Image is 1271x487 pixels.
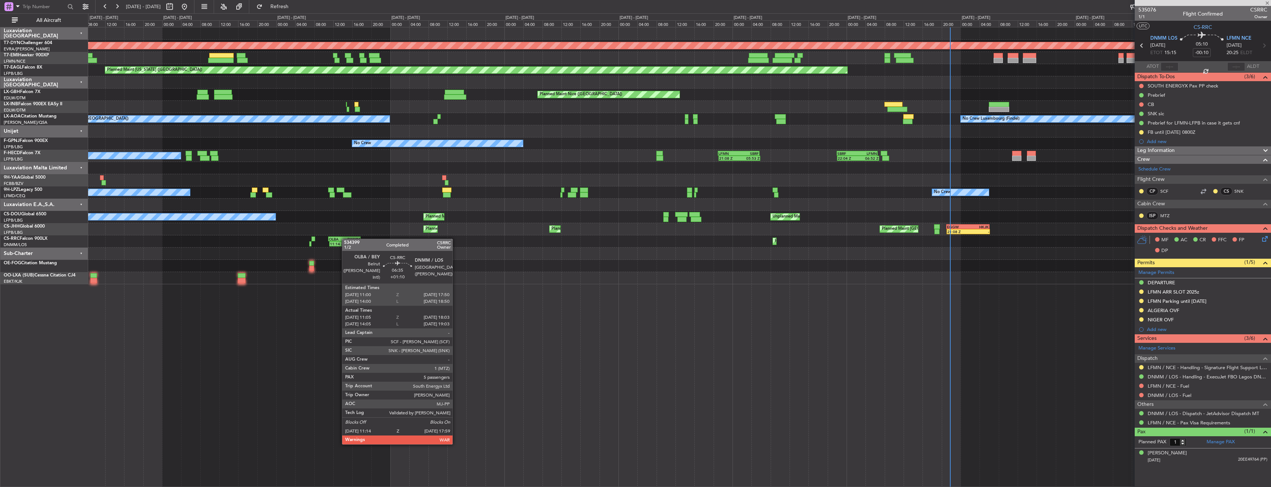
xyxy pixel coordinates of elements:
[694,20,713,27] div: 16:00
[4,90,40,94] a: LX-GBHFalcon 7X
[1138,269,1174,276] a: Manage Permits
[999,20,1018,27] div: 08:00
[426,211,542,222] div: Planned Maint [GEOGRAPHIC_DATA] ([GEOGRAPHIC_DATA])
[1160,212,1177,219] a: MTZ
[1250,6,1267,14] span: CSRRC
[620,15,648,21] div: [DATE] - [DATE]
[354,138,371,149] div: No Crew
[1148,129,1195,135] div: FB until [DATE] 0800Z
[1137,73,1175,81] span: Dispatch To-Dos
[105,20,124,27] div: 12:00
[1148,120,1240,126] div: Prebrief for LFMN-LFPB in case it gets cnf
[1137,428,1145,436] span: Pax
[4,65,22,70] span: T7-EAGL
[4,188,42,192] a: 9H-LPZLegacy 500
[980,20,998,27] div: 04:00
[1161,247,1168,255] span: DP
[4,151,40,155] a: F-HECDFalcon 7X
[1138,345,1175,352] a: Manage Services
[1037,20,1055,27] div: 16:00
[4,193,25,199] a: LFMD/CEQ
[1137,224,1208,233] span: Dispatch Checks and Weather
[330,242,346,246] div: 11:14 Z
[847,20,865,27] div: 00:00
[4,212,46,216] a: CS-DOUGlobal 6500
[1148,83,1218,89] div: SOUTH ENERGYX Pax PP check
[1247,63,1259,70] span: ALDT
[790,20,808,27] div: 12:00
[618,20,637,27] div: 00:00
[4,261,21,265] span: OE-FOG
[426,223,542,235] div: Planned Maint [GEOGRAPHIC_DATA] ([GEOGRAPHIC_DATA])
[4,139,20,143] span: F-GPNJ
[1056,20,1075,27] div: 20:00
[86,20,105,27] div: 08:00
[4,181,23,186] a: FCBB/BZV
[740,156,760,160] div: 05:53 Z
[4,236,47,241] a: CS-RRCFalcon 900LX
[1183,10,1223,18] div: Flight Confirmed
[1132,20,1151,27] div: 12:00
[1244,334,1255,342] span: (3/6)
[126,3,161,10] span: [DATE] - [DATE]
[1146,212,1158,220] div: ISP
[968,225,989,229] div: HKJK
[1137,259,1155,267] span: Permits
[968,229,990,234] div: -
[504,20,523,27] div: 00:00
[4,53,18,57] span: T7-EMI
[4,90,20,94] span: LX-GBH
[4,224,45,229] a: CS-JHHGlobal 6000
[1094,20,1112,27] div: 04:00
[1160,188,1177,195] a: SCF
[4,41,20,45] span: T7-DYN
[1164,49,1176,57] span: 15:15
[4,230,23,235] a: LFPB/LBG
[4,224,20,229] span: CS-JHH
[1137,200,1165,208] span: Cabin Crew
[775,236,851,247] div: Planned Maint Lagos ([PERSON_NAME])
[8,14,80,26] button: All Aircraft
[4,175,46,180] a: 9H-YAAGlobal 5000
[808,20,827,27] div: 16:00
[4,279,22,284] a: EBKT/KJK
[1137,354,1158,363] span: Dispatch
[344,237,360,241] div: DNMM
[1113,20,1132,27] div: 08:00
[1147,326,1267,332] div: Add new
[371,20,390,27] div: 20:00
[1150,42,1165,49] span: [DATE]
[200,20,219,27] div: 08:00
[23,1,65,12] input: Trip Number
[1148,92,1165,98] div: Prebrief
[637,20,656,27] div: 04:00
[4,273,76,278] a: OO-LXA (SUB)Cessna Citation CJ4
[4,102,18,106] span: LX-INB
[1137,155,1150,164] span: Crew
[1148,101,1154,107] div: CB
[4,53,49,57] a: T7-EMIHawker 900XP
[857,151,877,156] div: LFMN
[264,4,295,9] span: Refresh
[865,20,884,27] div: 04:00
[486,20,504,27] div: 20:00
[1220,187,1232,195] div: CS
[751,20,770,27] div: 04:00
[19,18,78,23] span: All Aircraft
[391,15,420,21] div: [DATE] - [DATE]
[1148,298,1207,304] div: LFMN Parking until [DATE]
[963,113,1020,125] div: No Crew Luxembourg (Findel)
[1227,49,1238,57] span: 20:25
[447,20,466,27] div: 12:00
[409,20,428,27] div: 04:00
[858,156,878,160] div: 06:52 Z
[1150,35,1177,42] span: DNMM LOS
[4,242,27,248] a: DNMM/LOS
[4,175,20,180] span: 9H-YAA
[523,20,542,27] div: 04:00
[90,15,118,21] div: [DATE] - [DATE]
[1240,49,1252,57] span: ELDT
[4,151,20,155] span: F-HECD
[1138,166,1171,173] a: Schedule Crew
[253,1,297,13] button: Refresh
